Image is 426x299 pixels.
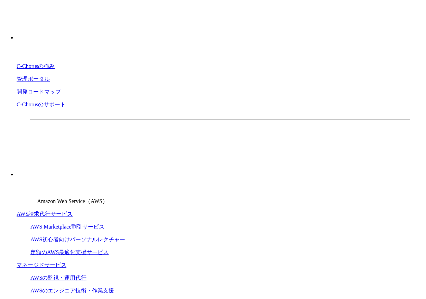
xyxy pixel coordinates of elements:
a: AWS総合支援サービス C-Chorus NHN テコラスAWS総合支援サービス [3,15,98,28]
a: C-Chorusのサポート [17,102,66,107]
a: まずは相談する [223,131,335,148]
img: Amazon Web Service（AWS） [17,184,36,203]
a: C-Chorusの強み [17,63,55,69]
p: サービス [17,171,423,178]
a: 開発ロードマップ [17,89,61,95]
a: AWS Marketplace割引サービス [30,224,104,230]
a: 管理ポータル [17,76,50,82]
img: 矢印 [205,138,211,141]
img: 矢印 [323,138,329,141]
p: 強み [17,34,423,41]
a: マネージドサービス [17,262,66,268]
a: 資料を請求する [105,131,216,148]
a: AWS請求代行サービス [17,211,73,217]
span: Amazon Web Service（AWS） [37,198,108,204]
a: AWSの監視・運用代行 [30,275,86,281]
a: AWSのエンジニア技術・作業支援 [30,288,114,293]
a: 定額のAWS最適化支援サービス [30,249,109,255]
a: AWS初心者向けパーソナルレクチャー [30,237,125,242]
